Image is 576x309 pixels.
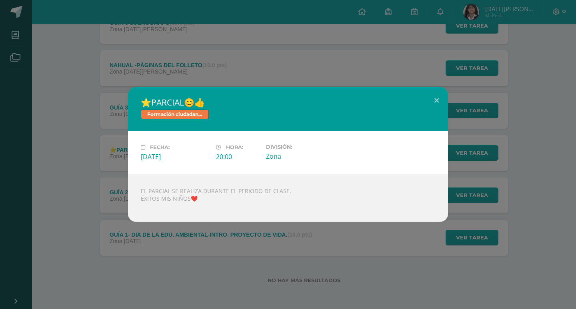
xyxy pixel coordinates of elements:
[226,144,243,150] span: Hora:
[141,97,435,108] h2: ⭐PARCIAL😊👍
[128,174,448,222] div: EL PARCIAL SE REALIZA DURANTE EL PERIODO DE CLASE. ÉXITOS MIS NIÑOS❤️
[150,144,170,150] span: Fecha:
[425,87,448,114] button: Close (Esc)
[141,110,209,119] span: Formación ciudadana Maestro Guía
[266,152,335,161] div: Zona
[216,152,260,161] div: 20:00
[266,144,335,150] label: División:
[141,152,210,161] div: [DATE]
